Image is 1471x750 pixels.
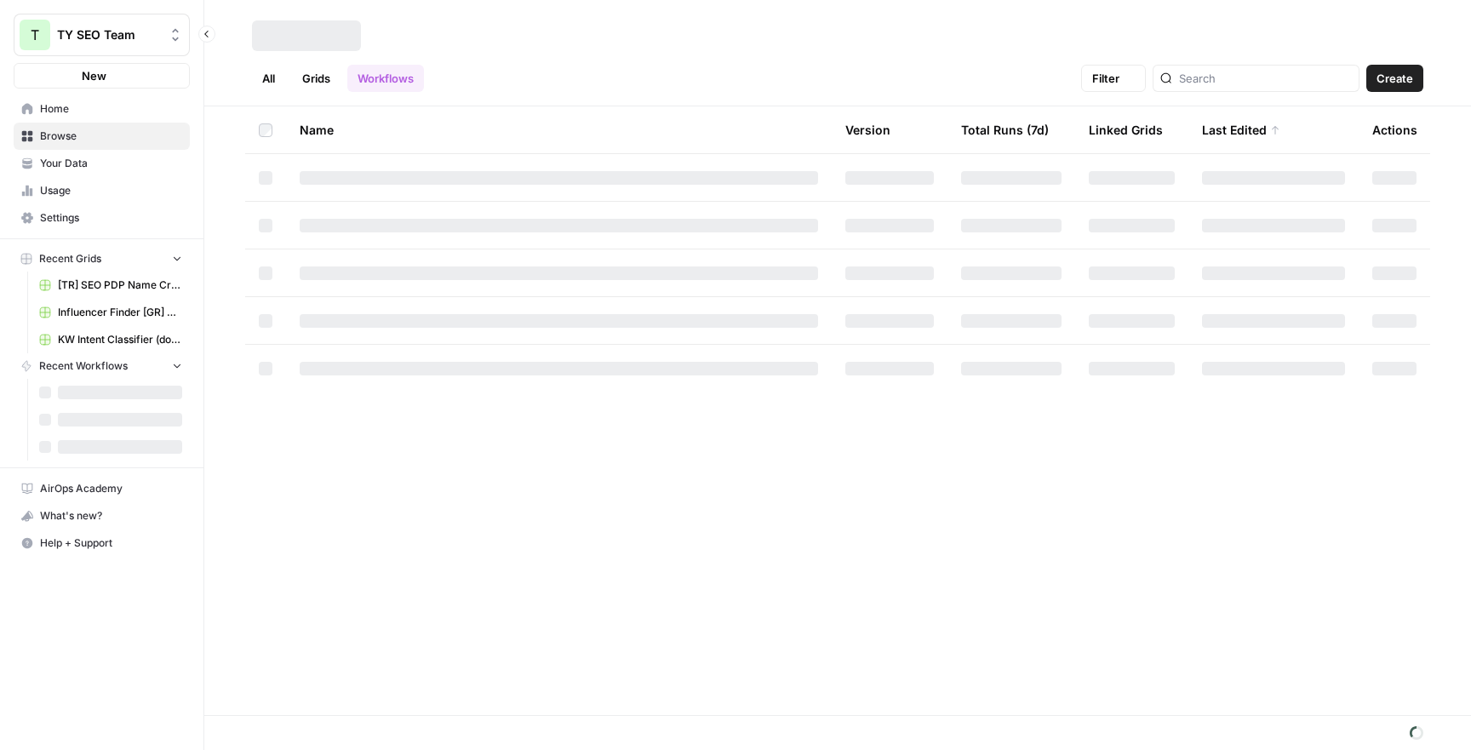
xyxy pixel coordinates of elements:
[1081,65,1146,92] button: Filter
[14,177,190,204] a: Usage
[40,481,182,496] span: AirOps Academy
[300,106,818,153] div: Name
[82,67,106,84] span: New
[14,502,190,530] button: What's new?
[14,503,189,529] div: What's new?
[1089,106,1163,153] div: Linked Grids
[31,25,39,45] span: T
[14,204,190,232] a: Settings
[845,106,890,153] div: Version
[31,272,190,299] a: [TR] SEO PDP Name Creation Grid
[39,251,101,266] span: Recent Grids
[40,101,182,117] span: Home
[40,535,182,551] span: Help + Support
[347,65,424,92] a: Workflows
[39,358,128,374] span: Recent Workflows
[14,353,190,379] button: Recent Workflows
[14,14,190,56] button: Workspace: TY SEO Team
[961,106,1049,153] div: Total Runs (7d)
[58,278,182,293] span: [TR] SEO PDP Name Creation Grid
[14,246,190,272] button: Recent Grids
[40,156,182,171] span: Your Data
[1202,106,1280,153] div: Last Edited
[252,65,285,92] a: All
[1366,65,1423,92] button: Create
[14,63,190,89] button: New
[14,475,190,502] a: AirOps Academy
[292,65,341,92] a: Grids
[58,332,182,347] span: KW Intent Classifier (doğuş) Grid
[1179,70,1352,87] input: Search
[1372,106,1417,153] div: Actions
[31,299,190,326] a: Influencer Finder [GR] Grid
[1377,70,1413,87] span: Create
[40,183,182,198] span: Usage
[14,150,190,177] a: Your Data
[31,326,190,353] a: KW Intent Classifier (doğuş) Grid
[40,129,182,144] span: Browse
[40,210,182,226] span: Settings
[1092,70,1119,87] span: Filter
[57,26,160,43] span: TY SEO Team
[14,530,190,557] button: Help + Support
[14,95,190,123] a: Home
[58,305,182,320] span: Influencer Finder [GR] Grid
[14,123,190,150] a: Browse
